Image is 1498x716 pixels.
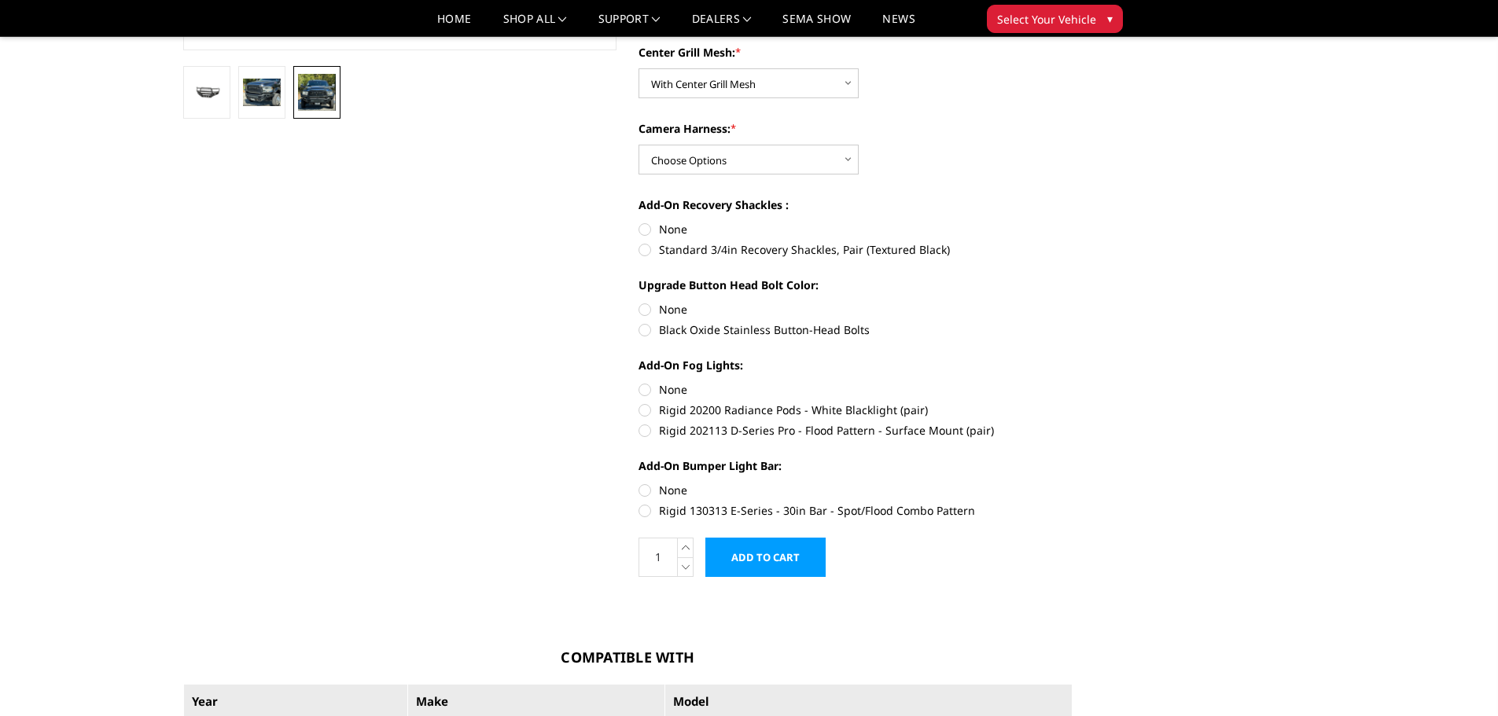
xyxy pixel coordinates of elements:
[639,221,1073,237] label: None
[188,84,226,102] img: 2019-2025 Ram 2500-3500 - Freedom Series - Extreme Front Bumper (Non-Winch)
[782,13,851,36] a: SEMA Show
[987,5,1123,33] button: Select Your Vehicle
[1107,10,1113,27] span: ▾
[639,482,1073,498] label: None
[639,502,1073,519] label: Rigid 130313 E-Series - 30in Bar - Spot/Flood Combo Pattern
[639,301,1073,318] label: None
[639,457,1073,474] label: Add-On Bumper Light Bar:
[298,74,336,111] img: 2019-2025 Ram 2500-3500 - Freedom Series - Extreme Front Bumper (Non-Winch)
[639,196,1073,213] label: Add-On Recovery Shackles :
[503,13,567,36] a: shop all
[639,402,1073,418] label: Rigid 20200 Radiance Pods - White Blacklight (pair)
[183,647,1073,668] h3: Compatible With
[639,357,1073,373] label: Add-On Fog Lights:
[639,44,1073,61] label: Center Grill Mesh:
[639,120,1073,137] label: Camera Harness:
[639,277,1073,293] label: Upgrade Button Head Bolt Color:
[705,538,826,577] input: Add to Cart
[243,79,281,106] img: 2019-2025 Ram 2500-3500 - Freedom Series - Extreme Front Bumper (Non-Winch)
[639,422,1073,439] label: Rigid 202113 D-Series Pro - Flood Pattern - Surface Mount (pair)
[639,321,1073,338] label: Black Oxide Stainless Button-Head Bolts
[639,381,1073,398] label: None
[437,13,471,36] a: Home
[1419,641,1498,716] iframe: Chat Widget
[997,11,1096,28] span: Select Your Vehicle
[598,13,661,36] a: Support
[882,13,915,36] a: News
[639,241,1073,258] label: Standard 3/4in Recovery Shackles, Pair (Textured Black)
[692,13,752,36] a: Dealers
